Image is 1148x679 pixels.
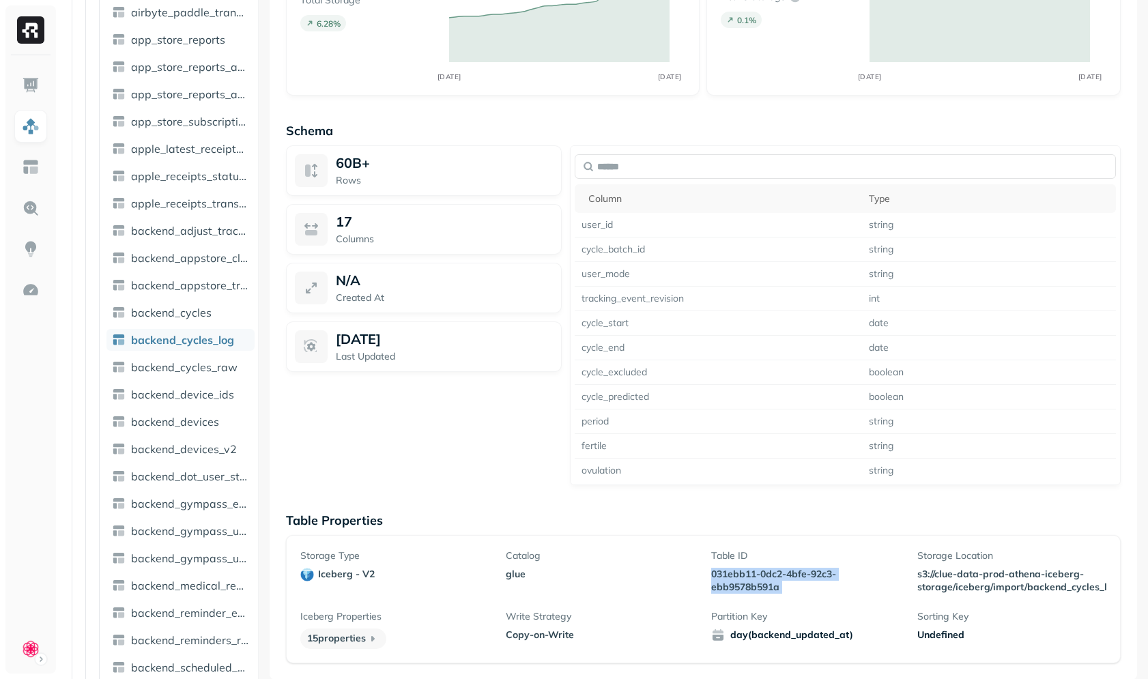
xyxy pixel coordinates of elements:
[506,610,695,623] p: Write Strategy
[106,629,255,651] a: backend_reminders_raw
[106,138,255,160] a: apple_latest_receipt_info
[437,72,461,81] tspan: [DATE]
[575,237,862,262] td: cycle_batch_id
[106,165,255,187] a: apple_receipts_statuses
[858,72,882,81] tspan: [DATE]
[300,549,489,562] p: Storage Type
[112,497,126,510] img: table
[112,469,126,483] img: table
[131,224,249,237] span: backend_adjust_trackers
[106,56,255,78] a: app_store_reports_agg
[588,192,855,205] div: Column
[131,251,249,265] span: backend_appstore_client_transactions
[300,568,314,581] img: iceberg - v2
[112,224,126,237] img: table
[711,629,900,642] span: day(backend_updated_at)
[112,169,126,183] img: table
[575,336,862,360] td: cycle_end
[131,197,249,210] span: apple_receipts_transactions
[106,220,255,242] a: backend_adjust_trackers
[106,547,255,569] a: backend_gympass_users
[336,233,553,246] p: Columns
[106,274,255,296] a: backend_appstore_transaction_history
[131,278,249,292] span: backend_appstore_transaction_history
[112,551,126,565] img: table
[575,213,862,237] td: user_id
[131,60,249,74] span: app_store_reports_agg
[131,169,249,183] span: apple_receipts_statuses
[711,610,900,623] p: Partition Key
[862,360,1116,385] td: boolean
[336,350,553,363] p: Last Updated
[131,524,249,538] span: backend_gympass_user_updated
[17,16,44,44] img: Ryft
[112,197,126,210] img: table
[862,385,1116,409] td: boolean
[131,551,249,565] span: backend_gympass_users
[112,278,126,292] img: table
[575,459,862,483] td: ovulation
[22,199,40,217] img: Query Explorer
[862,459,1116,483] td: string
[112,388,126,401] img: table
[336,174,553,187] p: Rows
[711,549,900,562] p: Table ID
[131,469,249,483] span: backend_dot_user_statistics
[106,356,255,378] a: backend_cycles_raw
[869,192,1109,205] div: Type
[657,72,681,81] tspan: [DATE]
[106,575,255,596] a: backend_medical_records
[106,192,255,214] a: apple_receipts_transactions
[336,330,381,347] p: [DATE]
[131,33,225,46] span: app_store_reports
[575,287,862,311] td: tracking_event_revision
[112,606,126,620] img: table
[112,251,126,265] img: table
[112,142,126,156] img: table
[131,360,238,374] span: backend_cycles_raw
[22,158,40,176] img: Asset Explorer
[112,579,126,592] img: table
[112,5,126,19] img: table
[131,497,249,510] span: backend_gympass_event_tracked
[112,60,126,74] img: table
[506,568,695,581] p: glue
[131,115,249,128] span: app_store_subscriptions_report
[862,336,1116,360] td: date
[917,610,1106,623] p: Sorting Key
[862,213,1116,237] td: string
[106,493,255,515] a: backend_gympass_event_tracked
[318,568,375,581] p: iceberg - v2
[575,434,862,459] td: fertile
[112,661,126,674] img: table
[106,411,255,433] a: backend_devices
[106,247,255,269] a: backend_appstore_client_transactions
[131,633,249,647] span: backend_reminders_raw
[862,434,1116,459] td: string
[336,291,553,304] p: Created At
[131,333,234,347] span: backend_cycles_log
[917,568,1106,594] p: s3://clue-data-prod-athena-iceberg-storage/iceberg/import/backend_cycles_log
[22,240,40,258] img: Insights
[106,520,255,542] a: backend_gympass_user_updated
[862,237,1116,262] td: string
[286,123,1121,139] p: Schema
[112,306,126,319] img: table
[112,524,126,538] img: table
[506,629,695,641] p: Copy-on-Write
[917,629,1106,641] div: Undefined
[131,442,237,456] span: backend_devices_v2
[336,272,360,289] p: N/A
[862,311,1116,336] td: date
[106,329,255,351] a: backend_cycles_log
[106,1,255,23] a: airbyte_paddle_transactions
[286,512,1121,528] p: Table Properties
[131,5,249,19] span: airbyte_paddle_transactions
[131,388,234,401] span: backend_device_ids
[112,33,126,46] img: table
[862,262,1116,287] td: string
[131,606,249,620] span: backend_reminder_events_raw
[131,87,249,101] span: app_store_reports_agg_old
[106,384,255,405] a: backend_device_ids
[106,111,255,132] a: app_store_subscriptions_report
